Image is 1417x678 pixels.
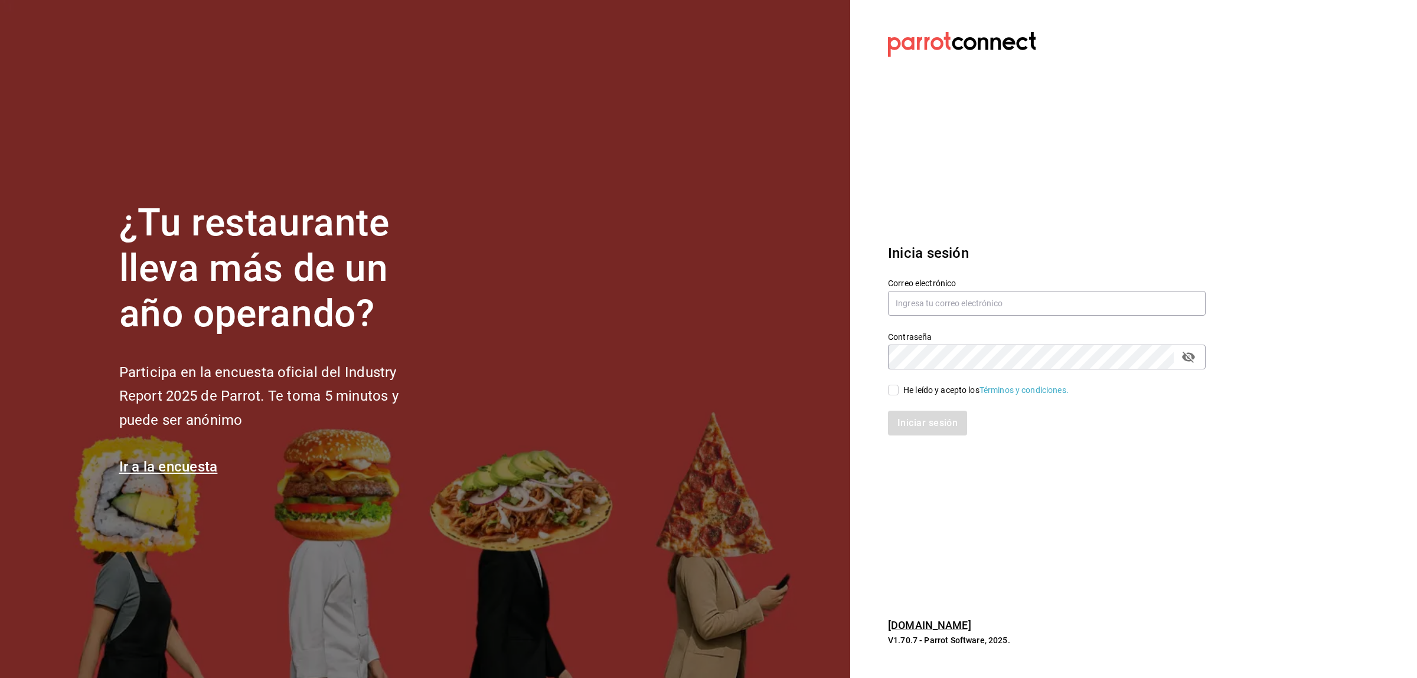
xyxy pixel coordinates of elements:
h2: Participa en la encuesta oficial del Industry Report 2025 de Parrot. Te toma 5 minutos y puede se... [119,361,438,433]
label: Correo electrónico [888,279,1206,287]
h1: ¿Tu restaurante lleva más de un año operando? [119,201,438,336]
label: Contraseña [888,333,1206,341]
a: Ir a la encuesta [119,458,218,475]
h3: Inicia sesión [888,243,1206,264]
a: [DOMAIN_NAME] [888,619,971,631]
button: passwordField [1178,347,1199,367]
input: Ingresa tu correo electrónico [888,291,1206,316]
p: V1.70.7 - Parrot Software, 2025. [888,634,1206,646]
a: Términos y condiciones. [980,385,1069,395]
div: He leído y acepto los [903,384,1069,397]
